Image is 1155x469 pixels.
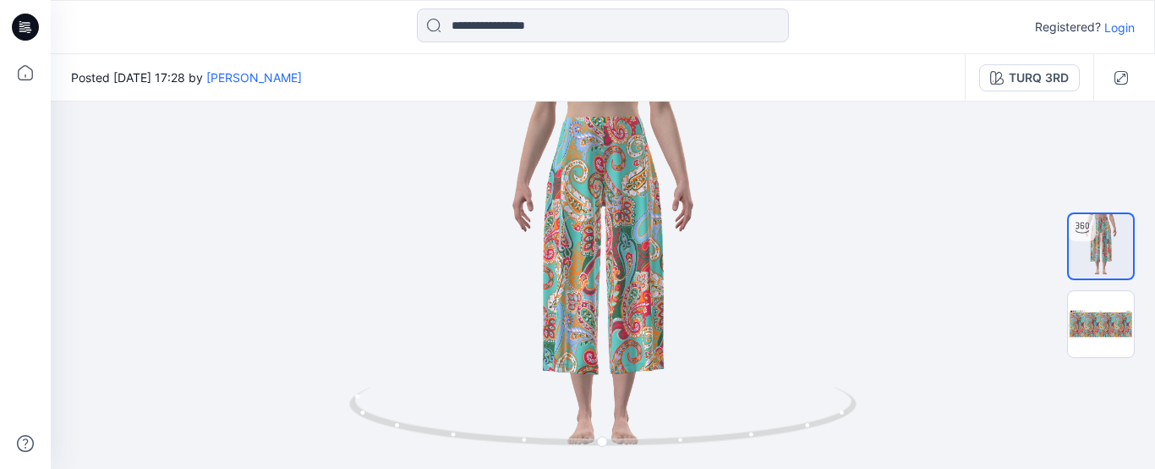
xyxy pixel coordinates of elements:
span: Posted [DATE] 17:28 by [71,69,302,86]
a: [PERSON_NAME] [206,70,302,85]
div: TURQ 3RD [1009,69,1069,87]
p: Registered? [1035,17,1101,37]
button: TURQ 3RD [979,64,1080,91]
img: RP2640 TURQ 3RD [1068,291,1134,357]
p: Login [1104,19,1135,36]
img: turntable-15-08-2025-09:38:08 [1069,214,1133,279]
